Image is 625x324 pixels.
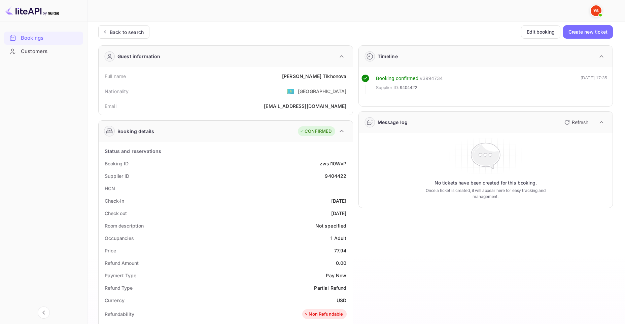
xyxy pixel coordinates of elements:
[105,185,115,192] div: HCN
[4,45,83,57] a: Customers
[105,197,124,204] div: Check-in
[105,148,161,155] div: Status and reservations
[105,297,125,304] div: Currency
[304,311,343,318] div: Non Refundable
[4,32,83,44] a: Bookings
[4,32,83,45] div: Bookings
[314,284,346,291] div: Partial Refund
[325,172,346,179] div: 9404422
[105,247,116,254] div: Price
[400,84,417,91] span: 9404422
[287,85,294,97] span: United States
[105,222,143,229] div: Room description
[105,272,136,279] div: Payment Type
[282,73,346,80] div: [PERSON_NAME] Tikhonova
[300,128,332,135] div: CONFIRMED
[336,259,347,267] div: 0.00
[105,259,139,267] div: Refund Amount
[105,210,127,217] div: Check out
[591,5,601,16] img: Yandex Support
[581,75,607,94] div: [DATE] 17:35
[5,5,59,16] img: LiteAPI logo
[105,160,129,167] div: Booking ID
[378,119,408,126] div: Message log
[110,29,144,36] div: Back to search
[105,103,116,110] div: Email
[326,272,346,279] div: Pay Now
[320,160,346,167] div: zwsl10WvP
[521,25,560,39] button: Edit booking
[376,84,400,91] span: Supplier ID:
[376,75,419,82] div: Booking confirmed
[334,247,347,254] div: 77.94
[21,48,80,55] div: Customers
[378,53,398,60] div: Timeline
[105,172,129,179] div: Supplier ID
[264,103,346,110] div: [EMAIL_ADDRESS][DOMAIN_NAME]
[117,128,154,135] div: Booking details
[331,197,347,204] div: [DATE]
[21,34,80,42] div: Bookings
[572,119,588,126] p: Refresh
[435,179,537,186] p: No tickets have been created for this booking.
[105,284,133,291] div: Refund Type
[38,307,50,319] button: Collapse navigation
[560,117,591,128] button: Refresh
[331,210,347,217] div: [DATE]
[331,235,346,242] div: 1 Adult
[105,73,126,80] div: Full name
[117,53,161,60] div: Guest information
[315,222,347,229] div: Not specified
[298,88,347,95] div: [GEOGRAPHIC_DATA]
[337,297,346,304] div: USD
[105,311,134,318] div: Refundability
[417,188,554,200] p: Once a ticket is created, it will appear here for easy tracking and management.
[105,235,134,242] div: Occupancies
[105,88,129,95] div: Nationality
[563,25,613,39] button: Create new ticket
[420,75,443,82] div: # 3994734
